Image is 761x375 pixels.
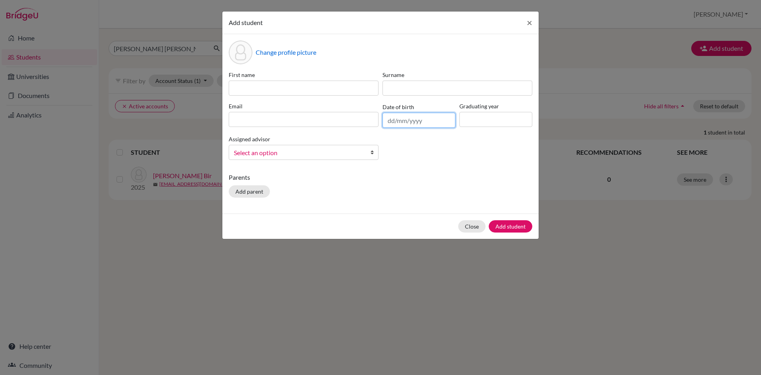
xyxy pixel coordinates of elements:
[489,220,532,233] button: Add student
[382,103,414,111] label: Date of birth
[234,148,363,158] span: Select an option
[382,71,532,79] label: Surname
[459,102,532,110] label: Graduating year
[382,113,455,128] input: dd/mm/yyyy
[229,71,379,79] label: First name
[520,12,539,34] button: Close
[458,220,486,233] button: Close
[527,17,532,28] span: ×
[229,19,263,26] span: Add student
[229,173,532,182] p: Parents
[229,102,379,110] label: Email
[229,40,252,64] div: Profile picture
[229,135,270,143] label: Assigned advisor
[229,185,270,198] button: Add parent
